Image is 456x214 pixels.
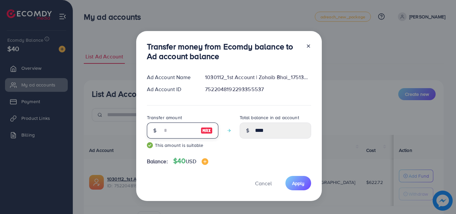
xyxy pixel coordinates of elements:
img: guide [147,142,153,148]
span: Balance: [147,158,168,165]
span: USD [186,158,196,165]
button: Cancel [247,176,280,190]
img: image [202,158,208,165]
h4: $40 [173,157,208,165]
span: Apply [292,180,304,187]
label: Transfer amount [147,114,182,121]
span: Cancel [255,180,272,187]
img: image [201,127,213,135]
div: 1030112_1st Account | Zohaib Bhai_1751363330022 [200,73,316,81]
small: This amount is suitable [147,142,218,149]
h3: Transfer money from Ecomdy balance to Ad account balance [147,42,300,61]
button: Apply [285,176,311,190]
div: Ad Account Name [142,73,200,81]
div: 7522048192293355537 [200,85,316,93]
div: Ad Account ID [142,85,200,93]
label: Total balance in ad account [240,114,299,121]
